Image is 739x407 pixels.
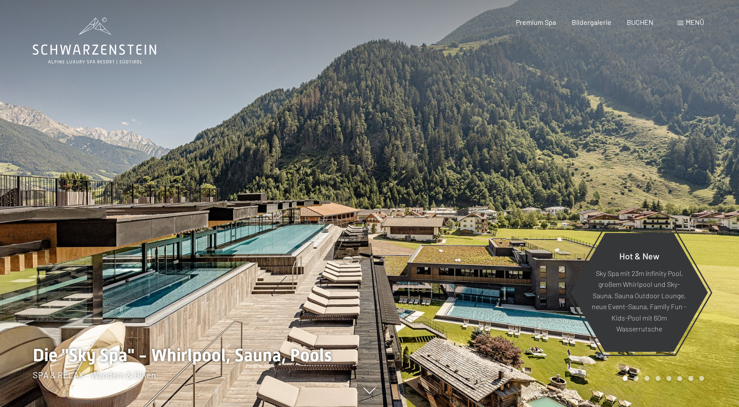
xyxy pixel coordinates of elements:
[627,18,653,26] a: BUCHEN
[570,232,708,352] a: Hot & New Sky Spa mit 23m Infinity Pool, großem Whirlpool und Sky-Sauna, Sauna Outdoor Lounge, ne...
[620,376,704,381] div: Carousel Pagination
[686,18,704,26] span: Menü
[634,376,639,381] div: Carousel Page 2
[699,376,704,381] div: Carousel Page 8
[619,250,660,261] span: Hot & New
[623,376,628,381] div: Carousel Page 1 (Current Slide)
[688,376,693,381] div: Carousel Page 7
[516,18,556,26] a: Premium Spa
[666,376,671,381] div: Carousel Page 5
[572,18,611,26] a: Bildergalerie
[677,376,682,381] div: Carousel Page 6
[656,376,660,381] div: Carousel Page 4
[592,267,687,335] p: Sky Spa mit 23m Infinity Pool, großem Whirlpool und Sky-Sauna, Sauna Outdoor Lounge, neue Event-S...
[645,376,649,381] div: Carousel Page 3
